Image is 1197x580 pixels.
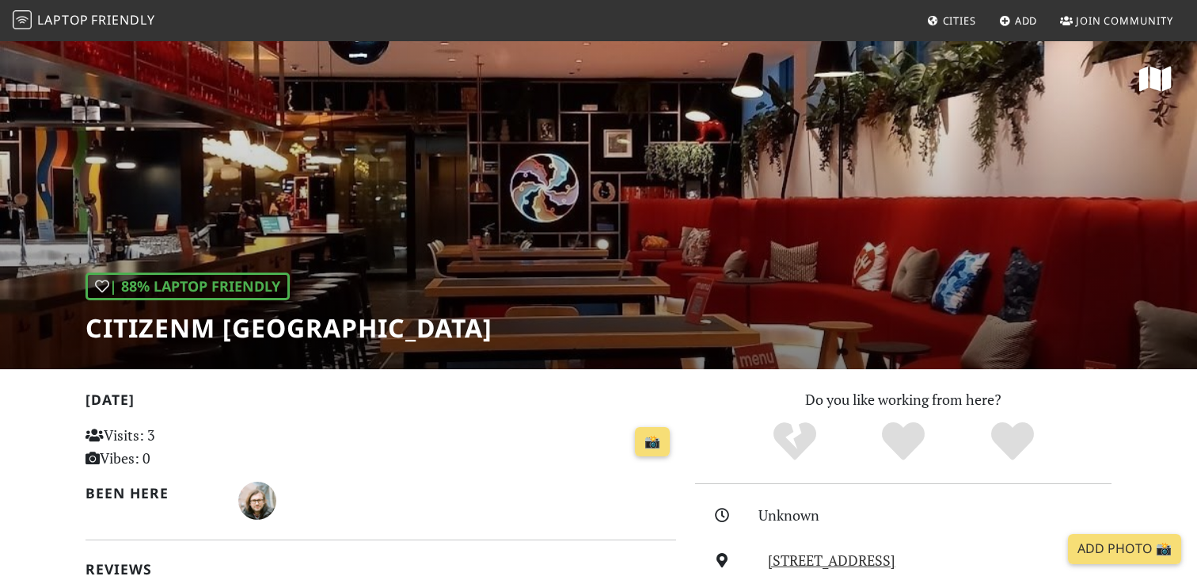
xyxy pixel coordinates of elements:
[85,273,290,300] div: | 88% Laptop Friendly
[85,313,492,343] h1: citizenM [GEOGRAPHIC_DATA]
[758,504,1121,527] div: Unknown
[635,427,670,457] a: 📸
[1015,13,1038,28] span: Add
[85,485,219,502] h2: Been here
[37,11,89,29] span: Laptop
[740,420,849,464] div: No
[91,11,154,29] span: Friendly
[993,6,1044,35] a: Add
[1076,13,1173,28] span: Join Community
[768,551,895,570] a: [STREET_ADDRESS]
[13,10,32,29] img: LaptopFriendly
[849,420,958,464] div: Yes
[921,6,982,35] a: Cities
[13,7,155,35] a: LaptopFriendly LaptopFriendly
[85,391,676,414] h2: [DATE]
[958,420,1067,464] div: Definitely!
[943,13,976,28] span: Cities
[1054,6,1180,35] a: Join Community
[1068,534,1181,564] a: Add Photo 📸
[238,482,276,520] img: 4662-dan.jpg
[695,388,1111,411] p: Do you like working from here?
[85,561,676,578] h2: Reviews
[238,490,276,509] span: Dan G
[85,424,270,470] p: Visits: 3 Vibes: 0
